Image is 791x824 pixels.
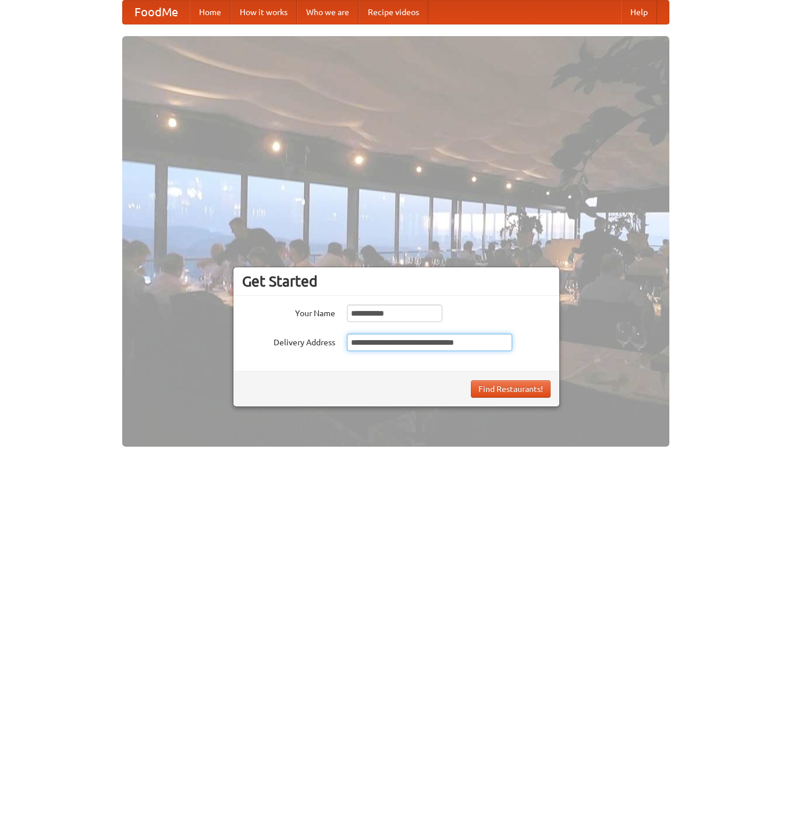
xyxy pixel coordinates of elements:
button: Find Restaurants! [471,380,551,398]
a: FoodMe [123,1,190,24]
a: Recipe videos [359,1,428,24]
a: Who we are [297,1,359,24]
a: Home [190,1,230,24]
a: Help [621,1,657,24]
a: How it works [230,1,297,24]
h3: Get Started [242,273,551,290]
label: Delivery Address [242,334,335,348]
label: Your Name [242,305,335,319]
